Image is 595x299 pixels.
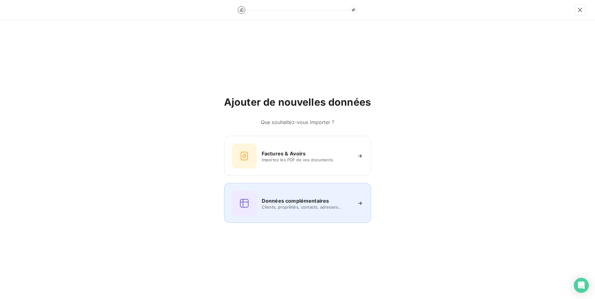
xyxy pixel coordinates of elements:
[262,150,306,157] h6: Factures & Avoirs
[262,157,352,162] span: Importez les PDF de vos documents
[262,197,329,205] h6: Données complémentaires
[574,278,589,293] div: Open Intercom Messenger
[224,96,371,108] h2: Ajouter de nouvelles données
[262,205,352,209] span: Clients, propriétés, contacts, adresses...
[224,118,371,126] h6: Que souhaitez-vous importer ?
